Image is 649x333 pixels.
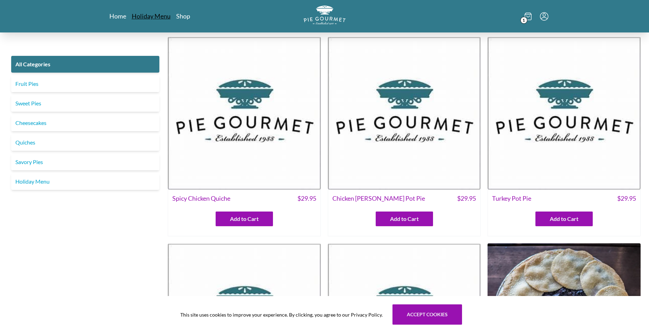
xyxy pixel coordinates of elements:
span: This site uses cookies to improve your experience. By clicking, you agree to our Privacy Policy. [180,311,383,318]
span: Add to Cart [230,215,259,223]
span: $ 29.95 [457,194,476,203]
a: Shop [176,12,190,20]
img: Turkey Pot Pie [488,37,641,190]
img: Spicy Chicken Quiche [168,37,321,190]
a: Holiday Menu [11,173,159,190]
a: Fruit Pies [11,75,159,92]
img: logo [304,6,346,25]
span: Add to Cart [390,215,419,223]
a: Home [109,12,126,20]
span: 1 [520,17,527,24]
a: Holiday Menu [132,12,171,20]
span: $ 29.95 [297,194,316,203]
a: Cheesecakes [11,114,159,131]
span: Spicy Chicken Quiche [172,194,230,203]
img: Chicken Curry Pot Pie [328,37,481,190]
button: Menu [540,12,548,21]
button: Add to Cart [216,212,273,226]
span: Chicken [PERSON_NAME] Pot Pie [332,194,425,203]
span: Turkey Pot Pie [492,194,531,203]
button: Accept cookies [392,304,462,325]
span: $ 29.95 [617,194,636,203]
a: Quiches [11,134,159,151]
a: Sweet Pies [11,95,159,112]
a: Logo [304,6,346,27]
span: Add to Cart [550,215,578,223]
a: All Categories [11,56,159,73]
a: Savory Pies [11,154,159,170]
button: Add to Cart [376,212,433,226]
button: Add to Cart [535,212,593,226]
